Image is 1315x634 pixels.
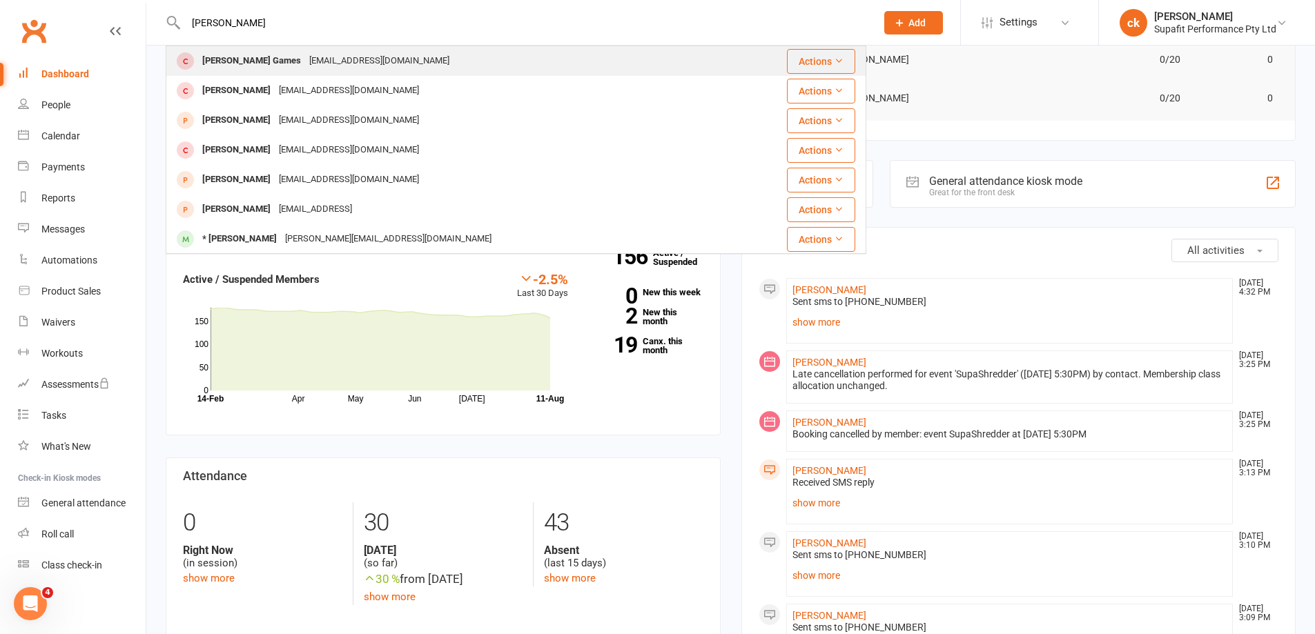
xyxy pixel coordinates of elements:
[787,227,855,252] button: Actions
[1232,532,1278,550] time: [DATE] 3:10 PM
[1120,9,1147,37] div: ck
[792,537,866,548] a: [PERSON_NAME]
[275,140,423,160] div: [EMAIL_ADDRESS][DOMAIN_NAME]
[1232,411,1278,429] time: [DATE] 3:25 PM
[41,99,70,110] div: People
[1000,7,1038,38] span: Settings
[1008,43,1193,76] td: 0/20
[792,549,926,560] span: Sent sms to [PHONE_NUMBER]
[41,255,97,266] div: Automations
[589,286,637,306] strong: 0
[759,239,1279,252] h3: Recent Activity
[792,610,866,621] a: [PERSON_NAME]
[18,245,146,276] a: Automations
[1171,239,1278,262] button: All activities
[544,572,596,584] a: show more
[18,183,146,214] a: Reports
[1154,23,1276,35] div: Supafit Performance Pty Ltd
[18,519,146,550] a: Roll call
[198,51,305,71] div: [PERSON_NAME] Games
[41,130,80,141] div: Calendar
[787,108,855,133] button: Actions
[792,368,1227,392] div: Late cancellation performed for event 'SupaShredder' ([DATE] 5:30PM) by contact. Membership class...
[1232,279,1278,297] time: [DATE] 4:32 PM
[198,199,275,219] div: [PERSON_NAME]
[792,465,866,476] a: [PERSON_NAME]
[41,441,91,452] div: What's New
[305,51,454,71] div: [EMAIL_ADDRESS][DOMAIN_NAME]
[517,271,568,301] div: Last 30 Days
[275,170,423,190] div: [EMAIL_ADDRESS][DOMAIN_NAME]
[275,199,356,219] div: [EMAIL_ADDRESS]
[198,140,275,160] div: [PERSON_NAME]
[41,348,83,359] div: Workouts
[14,587,47,620] iframe: Intercom live chat
[364,544,523,557] strong: [DATE]
[792,357,866,368] a: [PERSON_NAME]
[1232,604,1278,622] time: [DATE] 3:09 PM
[18,307,146,338] a: Waivers
[544,502,703,544] div: 43
[787,79,855,103] button: Actions
[787,197,855,222] button: Actions
[18,550,146,581] a: Class kiosk mode
[792,493,1227,513] a: show more
[42,587,53,598] span: 4
[41,192,75,204] div: Reports
[364,544,523,570] div: (so far)
[792,428,1227,440] div: Booking cancelled by member: event SupaShredder at [DATE] 5:30PM
[182,13,866,32] input: Search...
[823,43,1008,76] td: [PERSON_NAME]
[1008,82,1193,115] td: 0/20
[183,544,342,557] strong: Right Now
[792,296,926,307] span: Sent sms to [PHONE_NUMBER]
[823,82,1008,115] td: [PERSON_NAME]
[281,229,496,249] div: [PERSON_NAME][EMAIL_ADDRESS][DOMAIN_NAME]
[18,121,146,152] a: Calendar
[18,276,146,307] a: Product Sales
[589,337,703,355] a: 19Canx. this month
[41,528,74,539] div: Roll call
[364,502,523,544] div: 30
[612,246,653,267] strong: 156
[589,335,637,355] strong: 19
[41,224,85,235] div: Messages
[18,400,146,431] a: Tasks
[275,81,423,101] div: [EMAIL_ADDRESS][DOMAIN_NAME]
[792,417,866,428] a: [PERSON_NAME]
[792,622,926,633] span: Sent sms to [PHONE_NUMBER]
[544,544,703,570] div: (last 15 days)
[183,502,342,544] div: 0
[792,477,1227,488] div: Received SMS reply
[1193,43,1285,76] td: 0
[198,170,275,190] div: [PERSON_NAME]
[198,81,275,101] div: [PERSON_NAME]
[41,161,85,172] div: Payments
[792,313,1227,332] a: show more
[41,286,101,297] div: Product Sales
[41,379,110,390] div: Assessments
[653,238,714,277] a: 156Active / Suspended
[929,188,1082,197] div: Great for the front desk
[1232,351,1278,369] time: [DATE] 3:25 PM
[544,544,703,557] strong: Absent
[792,566,1227,585] a: show more
[17,14,51,48] a: Clubworx
[1232,459,1278,477] time: [DATE] 3:13 PM
[364,570,523,588] div: from [DATE]
[198,110,275,130] div: [PERSON_NAME]
[18,488,146,519] a: General attendance kiosk mode
[183,469,703,483] h3: Attendance
[908,17,926,28] span: Add
[929,175,1082,188] div: General attendance kiosk mode
[1193,82,1285,115] td: 0
[183,544,342,570] div: (in session)
[517,271,568,286] div: -2.5%
[589,308,703,326] a: 2New this month
[41,410,66,421] div: Tasks
[792,284,866,295] a: [PERSON_NAME]
[198,229,281,249] div: * [PERSON_NAME]
[787,49,855,74] button: Actions
[18,431,146,462] a: What's New
[41,497,126,508] div: General attendance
